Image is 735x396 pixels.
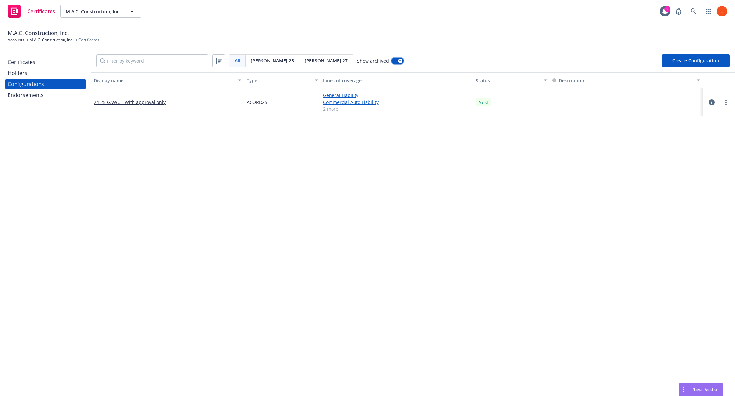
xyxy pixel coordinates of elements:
[94,77,234,84] div: Display name
[664,6,670,12] div: 2
[8,57,35,67] div: Certificates
[66,8,122,15] span: M.A.C. Construction, Inc.
[5,79,86,89] a: Configurations
[722,98,730,106] a: more
[27,9,55,14] span: Certificates
[5,68,86,78] a: Holders
[305,57,348,64] span: [PERSON_NAME] 27
[672,5,685,18] a: Report a Bug
[552,77,584,84] button: Description
[321,72,473,88] button: Lines of coverage
[692,387,718,392] span: Nova Assist
[5,2,58,20] a: Certificates
[244,88,321,116] div: ACORD25
[323,105,471,112] a: 2 more
[476,77,540,84] div: Status
[323,77,471,84] div: Lines of coverage
[679,383,687,396] div: Drag to move
[679,383,723,396] button: Nova Assist
[8,68,27,78] div: Holders
[247,77,311,84] div: Type
[244,72,321,88] button: Type
[78,37,99,43] span: Certificates
[5,57,86,67] a: Certificates
[60,5,141,18] button: M.A.C. Construction, Inc.
[552,77,693,84] div: Toggle SortBy
[5,90,86,100] a: Endorsements
[251,57,294,64] span: [PERSON_NAME] 25
[702,5,715,18] a: Switch app
[94,99,166,105] a: 24-25 GAWU - With approval only
[717,6,727,16] img: photo
[8,90,44,100] div: Endorsements
[8,29,69,37] span: M.A.C. Construction, Inc.
[235,57,240,64] span: All
[29,37,73,43] a: M.A.C. Construction, Inc.
[96,54,208,67] input: Filter by keyword
[662,54,730,67] button: Create Configuration
[687,5,700,18] a: Search
[473,72,550,88] button: Status
[8,37,24,43] a: Accounts
[323,92,471,99] a: General Liability
[8,79,44,89] div: Configurations
[476,98,491,106] div: Valid
[357,58,389,64] span: Show archived
[323,99,471,105] a: Commercial Auto Liability
[91,72,244,88] button: Display name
